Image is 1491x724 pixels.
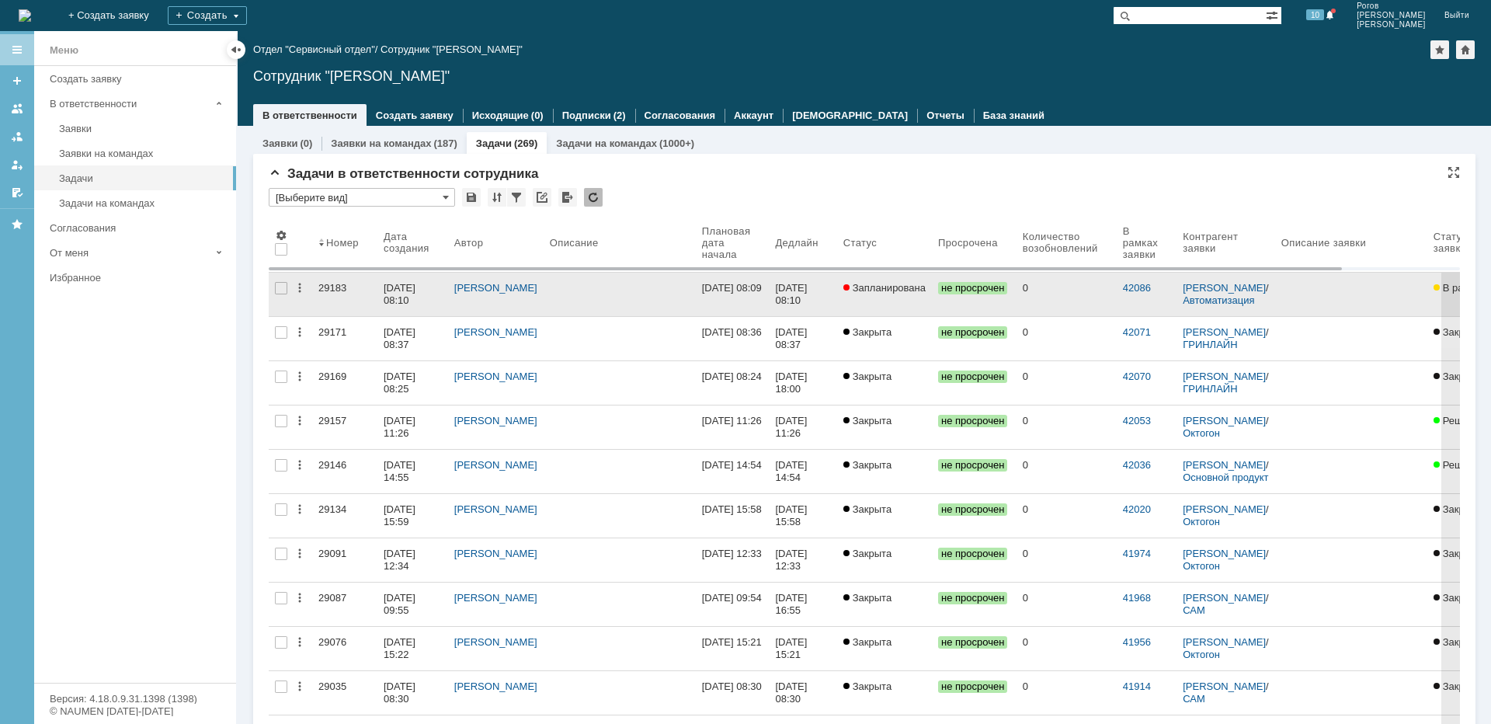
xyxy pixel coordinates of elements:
[1017,450,1117,493] a: 0
[1183,649,1220,660] a: Октогон
[775,415,810,439] div: [DATE] 11:26
[454,415,537,426] a: [PERSON_NAME]
[53,166,233,190] a: Задачи
[488,188,506,207] div: Сортировка...
[1183,516,1220,527] a: Октогон
[938,592,1007,604] span: не просрочен
[769,450,836,493] a: [DATE] 14:54
[476,137,512,149] a: Задачи
[837,213,932,273] th: Статус
[376,110,454,121] a: Создать заявку
[550,237,599,249] div: Описание
[454,548,537,559] a: [PERSON_NAME]
[300,137,312,149] div: (0)
[454,680,537,692] a: [PERSON_NAME]
[227,40,245,59] div: Скрыть меню
[1123,371,1151,382] a: 42070
[377,317,448,360] a: [DATE] 08:37
[1183,415,1266,426] a: [PERSON_NAME]
[983,110,1044,121] a: База знаний
[932,406,1017,449] a: не просрочен
[769,317,836,360] a: [DATE] 08:37
[377,671,448,715] a: [DATE] 08:30
[1023,548,1110,560] div: 0
[843,371,891,382] span: Закрыта
[1023,636,1110,649] div: 0
[938,503,1007,516] span: не просрочен
[1456,40,1475,59] div: Сделать домашней страницей
[454,592,537,604] a: [PERSON_NAME]
[769,494,836,538] a: [DATE] 15:58
[1023,503,1110,516] div: 0
[318,415,371,427] div: 29157
[1123,415,1151,426] a: 42053
[43,67,233,91] a: Создать заявку
[1183,294,1257,318] a: Автоматизация успеха
[837,494,932,538] a: Закрыта
[938,282,1007,294] span: не просрочен
[769,406,836,449] a: [DATE] 11:26
[775,503,810,527] div: [DATE] 15:58
[696,273,770,316] a: [DATE] 08:09
[1123,326,1151,338] a: 42071
[1017,273,1117,316] a: 0
[1427,450,1491,493] a: Решена
[1123,282,1151,294] a: 42086
[1017,317,1117,360] a: 0
[702,225,751,260] div: Плановая дата начала
[53,141,233,165] a: Заявки на командах
[1183,636,1266,648] a: [PERSON_NAME]
[837,538,932,582] a: Закрыта
[1123,503,1151,515] a: 42020
[775,592,810,616] div: [DATE] 16:55
[5,68,30,93] a: Создать заявку
[1183,592,1266,604] a: [PERSON_NAME]
[702,326,762,338] div: [DATE] 08:36
[775,371,810,395] div: [DATE] 18:00
[377,273,448,316] a: [DATE] 08:10
[1183,371,1269,395] div: /
[1434,592,1482,604] span: Закрыта
[462,188,481,207] div: Сохранить вид
[1017,213,1117,273] th: Количество возобновлений
[1434,680,1482,692] span: Закрыта
[1430,40,1449,59] div: Добавить в избранное
[53,117,233,141] a: Заявки
[59,172,227,184] div: Задачи
[843,237,877,249] div: Статус
[843,503,891,515] span: Закрыта
[1123,636,1151,648] a: 41956
[702,459,762,471] div: [DATE] 14:54
[696,538,770,582] a: [DATE] 12:33
[1023,231,1098,254] div: Количество возобновлений
[769,538,836,582] a: [DATE] 12:33
[50,272,210,284] div: Избранное
[377,494,448,538] a: [DATE] 15:59
[377,406,448,449] a: [DATE] 11:26
[1183,371,1266,382] a: [PERSON_NAME]
[932,213,1017,273] th: Просрочена
[275,229,287,242] span: Настройки
[775,459,810,483] div: [DATE] 14:54
[1434,636,1482,648] span: Закрыта
[1427,273,1491,316] a: В работе
[1123,548,1151,559] a: 41974
[843,415,891,426] span: Закрыта
[294,282,306,294] div: Действия
[384,282,419,306] div: [DATE] 08:10
[5,124,30,149] a: Заявки в моей ответственности
[1183,472,1268,483] a: Основной продукт
[696,494,770,538] a: [DATE] 15:58
[1427,583,1491,626] a: Закрыта
[448,213,544,273] th: Автор
[792,110,908,121] a: [DEMOGRAPHIC_DATA]
[384,231,429,254] div: Дата создания
[1123,459,1151,471] a: 42036
[1023,459,1110,472] div: 0
[837,671,932,715] a: Закрыта
[734,110,773,121] a: Аккаунт
[769,273,836,316] a: [DATE] 08:10
[1427,361,1491,405] a: Закрыта
[59,197,227,209] div: Задачи на командах
[377,361,448,405] a: [DATE] 08:25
